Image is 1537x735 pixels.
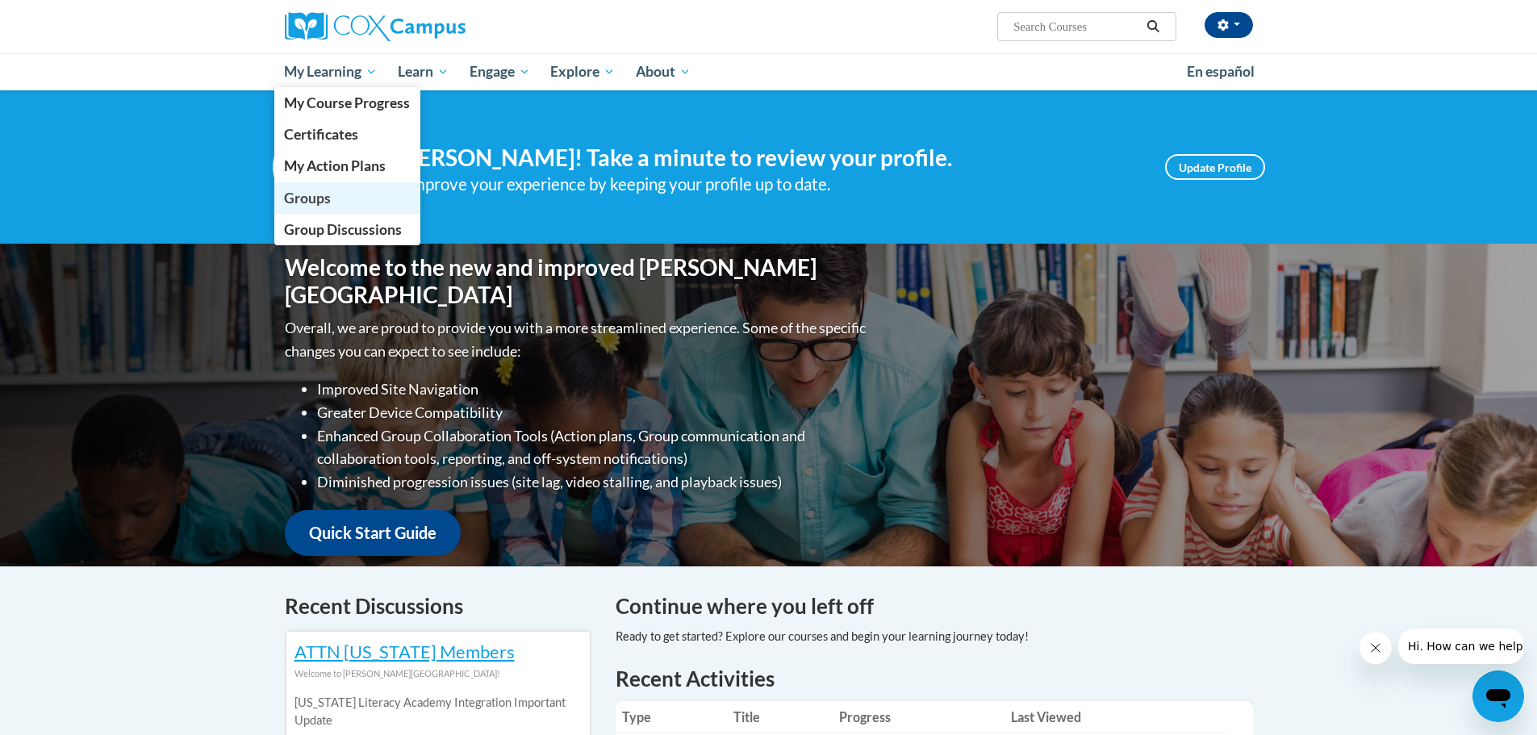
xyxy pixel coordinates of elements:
a: My Learning [274,53,388,90]
span: Engage [470,62,530,81]
p: Overall, we are proud to provide you with a more streamlined experience. Some of the specific cha... [285,316,870,363]
div: Welcome to [PERSON_NAME][GEOGRAPHIC_DATA]! [294,665,582,683]
span: Learn [398,62,449,81]
span: My Learning [284,62,377,81]
p: [US_STATE] Literacy Academy Integration Important Update [294,694,582,729]
a: Quick Start Guide [285,510,461,556]
th: Title [727,701,833,733]
li: Enhanced Group Collaboration Tools (Action plans, Group communication and collaboration tools, re... [317,424,870,471]
span: En español [1187,63,1255,80]
a: Engage [459,53,541,90]
th: Last Viewed [1004,701,1226,733]
a: ATTN [US_STATE] Members [294,641,515,662]
li: Greater Device Compatibility [317,401,870,424]
span: Certificates [284,126,358,143]
a: Cox Campus [285,12,591,41]
th: Progress [833,701,1004,733]
a: About [625,53,701,90]
a: My Action Plans [274,150,421,182]
a: My Course Progress [274,87,421,119]
div: Help improve your experience by keeping your profile up to date. [370,171,1141,198]
div: Main menu [261,53,1277,90]
button: Search [1141,17,1165,36]
span: Groups [284,190,331,207]
a: En español [1176,55,1265,89]
a: Certificates [274,119,421,150]
a: Update Profile [1165,154,1265,180]
span: About [636,62,691,81]
span: My Course Progress [284,94,410,111]
button: Account Settings [1205,12,1253,38]
h4: Hi [PERSON_NAME]! Take a minute to review your profile. [370,144,1141,172]
input: Search Courses [1012,17,1141,36]
span: Group Discussions [284,221,402,238]
a: Explore [540,53,625,90]
th: Type [616,701,728,733]
img: Cox Campus [285,12,466,41]
iframe: Message from company [1398,629,1524,664]
iframe: Button to launch messaging window [1472,670,1524,722]
h1: Welcome to the new and improved [PERSON_NAME][GEOGRAPHIC_DATA] [285,254,870,308]
li: Diminished progression issues (site lag, video stalling, and playback issues) [317,470,870,494]
span: Hi. How can we help? [10,11,131,24]
a: Learn [387,53,459,90]
a: Group Discussions [274,214,421,245]
a: Groups [274,182,421,214]
iframe: Close message [1359,632,1392,664]
li: Improved Site Navigation [317,378,870,401]
span: My Action Plans [284,157,386,174]
h4: Recent Discussions [285,591,591,622]
h1: Recent Activities [616,664,1253,693]
h4: Continue where you left off [616,591,1253,622]
span: Explore [550,62,615,81]
img: Profile Image [273,131,345,203]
